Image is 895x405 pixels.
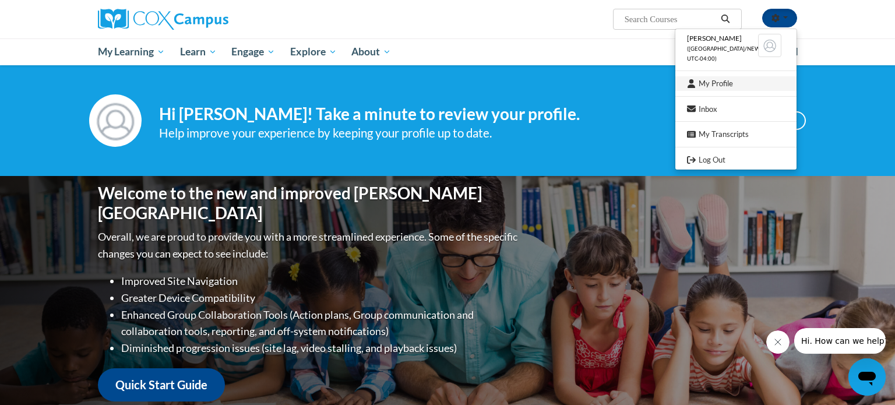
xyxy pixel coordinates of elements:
[7,8,94,17] span: Hi. How can we help?
[98,9,228,30] img: Cox Campus
[159,104,716,124] h4: Hi [PERSON_NAME]! Take a minute to review your profile.
[848,358,886,396] iframe: Button to launch messaging window
[98,368,225,402] a: Quick Start Guide
[623,12,717,26] input: Search Courses
[98,45,165,59] span: My Learning
[98,9,319,30] a: Cox Campus
[90,38,172,65] a: My Learning
[687,34,742,43] span: [PERSON_NAME]
[675,76,797,91] a: My Profile
[98,228,520,262] p: Overall, we are proud to provide you with a more streamlined experience. Some of the specific cha...
[121,290,520,307] li: Greater Device Compatibility
[224,38,283,65] a: Engage
[231,45,275,59] span: Engage
[687,45,778,62] span: ([GEOGRAPHIC_DATA]/New_York UTC-04:00)
[794,328,886,354] iframe: Message from company
[121,273,520,290] li: Improved Site Navigation
[283,38,344,65] a: Explore
[351,45,391,59] span: About
[290,45,337,59] span: Explore
[675,102,797,117] a: Inbox
[121,340,520,357] li: Diminished progression issues (site lag, video stalling, and playback issues)
[159,124,716,143] div: Help improve your experience by keeping your profile up to date.
[89,94,142,147] img: Profile Image
[180,45,217,59] span: Learn
[766,330,790,354] iframe: Close message
[675,127,797,142] a: My Transcripts
[98,184,520,223] h1: Welcome to the new and improved [PERSON_NAME][GEOGRAPHIC_DATA]
[121,307,520,340] li: Enhanced Group Collaboration Tools (Action plans, Group communication and collaboration tools, re...
[717,12,734,26] button: Search
[758,34,781,57] img: Learner Profile Avatar
[675,153,797,167] a: Logout
[762,9,797,27] button: Account Settings
[172,38,224,65] a: Learn
[80,38,815,65] div: Main menu
[344,38,399,65] a: About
